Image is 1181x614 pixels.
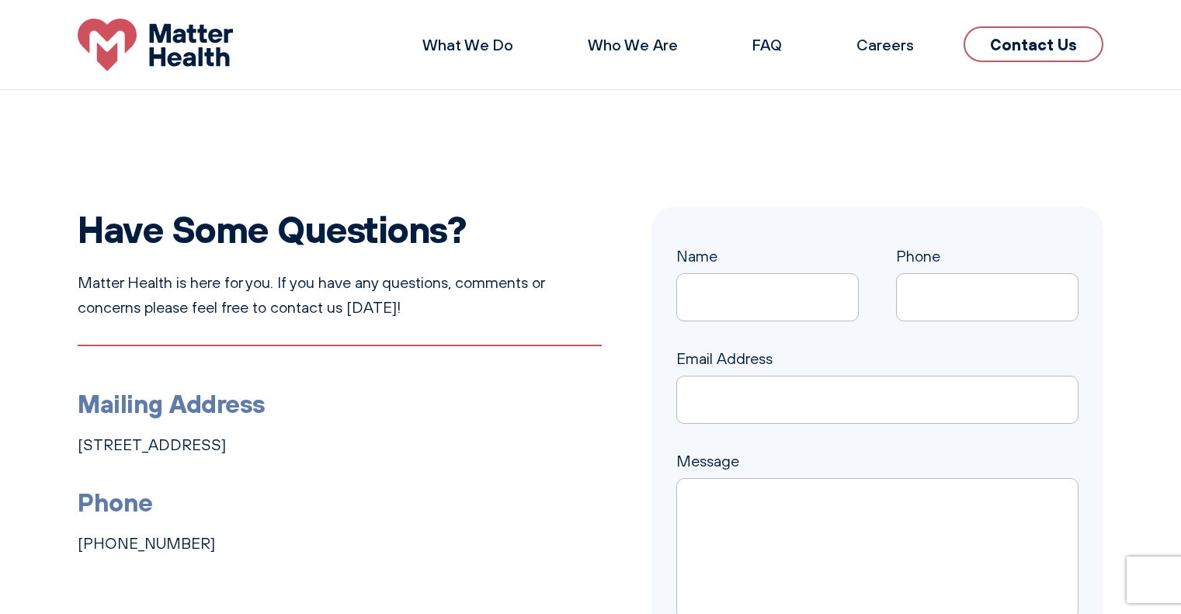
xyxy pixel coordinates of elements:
input: Name [676,273,859,321]
a: What We Do [422,35,513,54]
p: Matter Health is here for you. If you have any questions, comments or concerns please feel free t... [78,270,602,320]
label: Name [676,247,859,303]
h3: Phone [78,482,602,522]
label: Email Address [676,349,1079,405]
a: [PHONE_NUMBER] [78,534,215,553]
h2: Have Some Questions? [78,206,602,251]
a: Contact Us [964,26,1103,62]
input: Phone [896,273,1079,321]
a: [STREET_ADDRESS] [78,435,226,454]
a: Who We Are [588,35,678,54]
a: FAQ [752,35,782,54]
label: Phone [896,247,1079,303]
a: Careers [856,35,914,54]
input: Email Address [676,376,1079,424]
h3: Mailing Address [78,383,602,423]
label: Message [676,452,1079,495]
